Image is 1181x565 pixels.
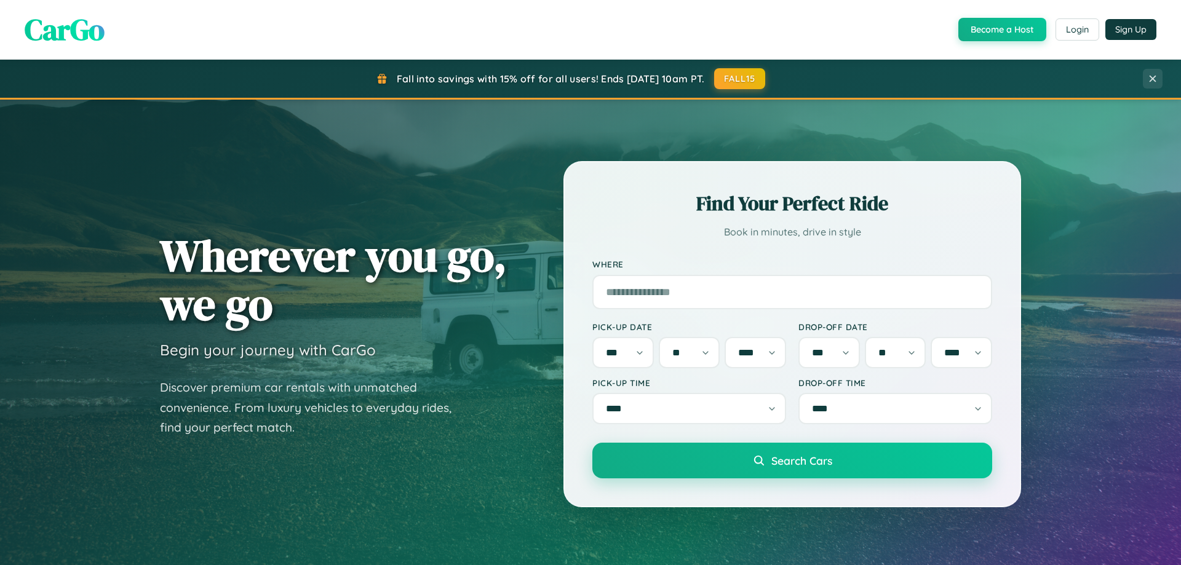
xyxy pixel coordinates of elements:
label: Drop-off Date [798,322,992,332]
label: Pick-up Date [592,322,786,332]
p: Discover premium car rentals with unmatched convenience. From luxury vehicles to everyday rides, ... [160,377,467,438]
button: Login [1056,18,1099,41]
span: Search Cars [771,454,832,467]
button: FALL15 [714,68,766,89]
button: Search Cars [592,443,992,478]
label: Drop-off Time [798,377,992,388]
button: Become a Host [958,18,1046,41]
label: Pick-up Time [592,377,786,388]
h1: Wherever you go, we go [160,231,507,328]
button: Sign Up [1105,19,1156,40]
p: Book in minutes, drive in style [592,223,992,241]
h2: Find Your Perfect Ride [592,190,992,217]
span: Fall into savings with 15% off for all users! Ends [DATE] 10am PT. [397,73,705,85]
label: Where [592,259,992,270]
span: CarGo [25,9,105,50]
h3: Begin your journey with CarGo [160,341,376,359]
